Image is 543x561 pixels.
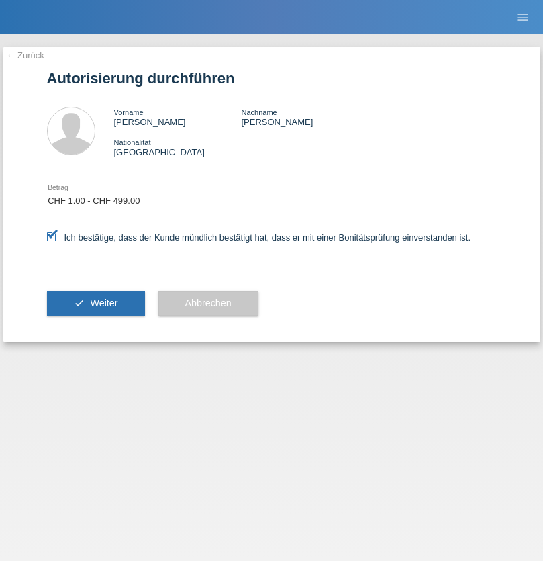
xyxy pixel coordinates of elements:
[185,298,232,308] span: Abbrechen
[114,108,144,116] span: Vorname
[241,107,368,127] div: [PERSON_NAME]
[90,298,117,308] span: Weiter
[74,298,85,308] i: check
[241,108,277,116] span: Nachname
[114,107,242,127] div: [PERSON_NAME]
[114,137,242,157] div: [GEOGRAPHIC_DATA]
[509,13,536,21] a: menu
[7,50,44,60] a: ← Zurück
[114,138,151,146] span: Nationalität
[47,70,497,87] h1: Autorisierung durchführen
[158,291,258,316] button: Abbrechen
[47,291,145,316] button: check Weiter
[47,232,471,243] label: Ich bestätige, dass der Kunde mündlich bestätigt hat, dass er mit einer Bonitätsprüfung einversta...
[516,11,530,24] i: menu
